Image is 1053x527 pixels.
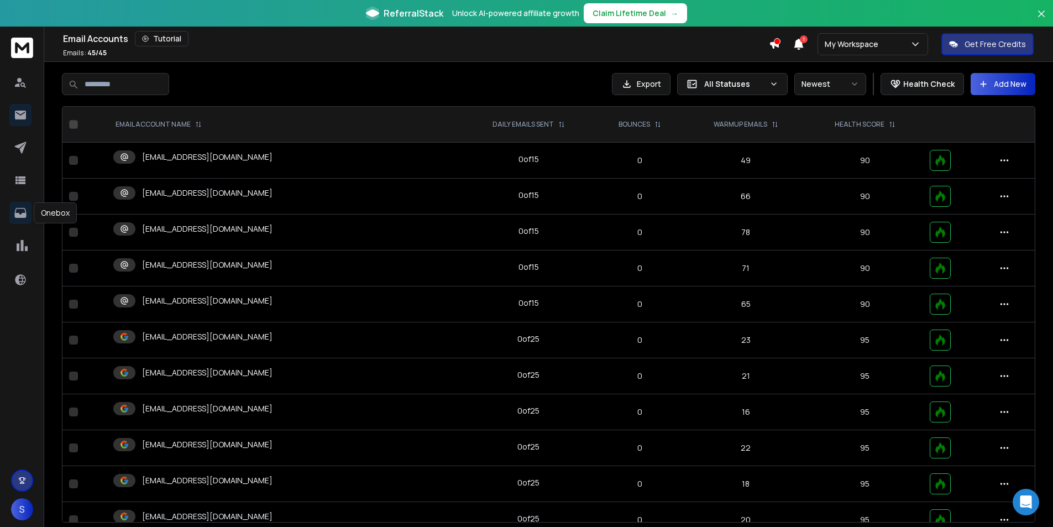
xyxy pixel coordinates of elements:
p: DAILY EMAILS SENT [493,120,554,129]
p: All Statuses [704,79,765,90]
button: Add New [971,73,1035,95]
td: 78 [685,215,807,251]
p: Get Free Credits [965,39,1026,50]
p: [EMAIL_ADDRESS][DOMAIN_NAME] [142,187,273,199]
button: Claim Lifetime Deal→ [584,3,687,23]
button: S [11,498,33,520]
div: 0 of 15 [518,262,539,273]
td: 18 [685,466,807,502]
p: [EMAIL_ADDRESS][DOMAIN_NAME] [142,511,273,522]
div: 0 of 25 [517,369,539,380]
p: 0 [602,155,678,166]
p: BOUNCES [619,120,650,129]
td: 95 [807,322,924,358]
div: 0 of 15 [518,190,539,201]
td: 90 [807,179,924,215]
td: 21 [685,358,807,394]
td: 90 [807,286,924,322]
p: 0 [602,299,678,310]
div: 0 of 15 [518,226,539,237]
p: [EMAIL_ADDRESS][DOMAIN_NAME] [142,295,273,306]
td: 23 [685,322,807,358]
p: [EMAIL_ADDRESS][DOMAIN_NAME] [142,367,273,378]
span: 45 / 45 [87,48,107,58]
p: 0 [602,442,678,453]
p: Health Check [903,79,955,90]
button: Get Free Credits [941,33,1034,55]
p: 0 [602,406,678,418]
div: EMAIL ACCOUNT NAME [116,120,202,129]
p: HEALTH SCORE [835,120,884,129]
p: 0 [602,191,678,202]
div: Email Accounts [63,31,769,46]
button: Health Check [881,73,964,95]
div: 0 of 25 [517,441,539,452]
p: [EMAIL_ADDRESS][DOMAIN_NAME] [142,475,273,486]
p: 0 [602,227,678,238]
span: ReferralStack [384,7,443,20]
button: Export [612,73,670,95]
td: 49 [685,143,807,179]
p: 0 [602,371,678,382]
p: Unlock AI-powered affiliate growth [452,8,579,19]
p: 0 [602,514,678,525]
div: 0 of 25 [517,513,539,524]
td: 95 [807,430,924,466]
td: 22 [685,430,807,466]
p: [EMAIL_ADDRESS][DOMAIN_NAME] [142,223,273,234]
p: 0 [602,478,678,489]
span: → [670,8,678,19]
td: 95 [807,394,924,430]
div: 0 of 15 [518,154,539,165]
td: 90 [807,143,924,179]
td: 95 [807,358,924,394]
div: 0 of 25 [517,405,539,416]
p: 0 [602,335,678,346]
button: Close banner [1034,7,1049,33]
p: [EMAIL_ADDRESS][DOMAIN_NAME] [142,439,273,450]
td: 65 [685,286,807,322]
p: [EMAIL_ADDRESS][DOMAIN_NAME] [142,403,273,414]
p: WARMUP EMAILS [714,120,767,129]
div: Open Intercom Messenger [1013,489,1039,515]
p: [EMAIL_ADDRESS][DOMAIN_NAME] [142,331,273,342]
p: Emails : [63,49,107,58]
p: 0 [602,263,678,274]
div: 0 of 25 [517,477,539,488]
td: 95 [807,466,924,502]
td: 90 [807,251,924,286]
td: 66 [685,179,807,215]
p: My Workspace [825,39,883,50]
div: 0 of 15 [518,298,539,309]
button: Newest [794,73,866,95]
span: 1 [800,35,808,43]
td: 16 [685,394,807,430]
div: 0 of 25 [517,333,539,345]
td: 71 [685,251,807,286]
p: [EMAIL_ADDRESS][DOMAIN_NAME] [142,259,273,270]
div: Onebox [34,202,77,223]
p: [EMAIL_ADDRESS][DOMAIN_NAME] [142,152,273,163]
td: 90 [807,215,924,251]
button: Tutorial [135,31,188,46]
